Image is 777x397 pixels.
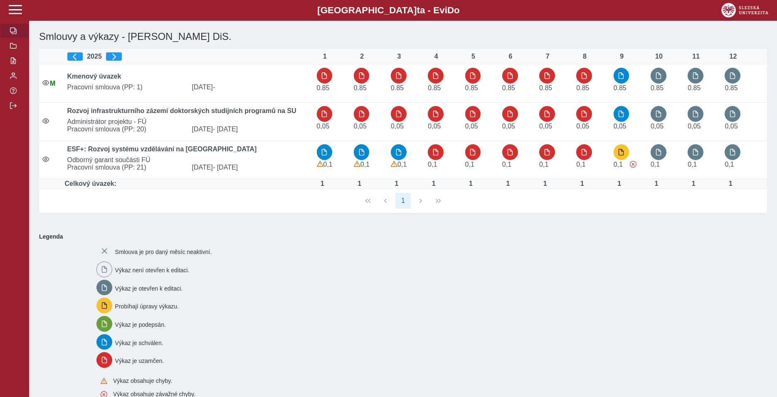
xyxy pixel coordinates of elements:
div: Úvazek : 8 h / den. 40 h / týden. [685,180,702,187]
span: Úvazek : 6,8 h / den. 34 h / týden. [391,84,404,91]
div: Úvazek : 8 h / den. 40 h / týden. [314,180,331,187]
i: Smlouva je aktivní [42,118,49,124]
span: Výkaz je otevřen k editaci. [115,285,183,291]
span: Úvazek : 6,8 h / den. 34 h / týden. [651,84,664,91]
span: Úvazek : 0,4 h / den. 2 h / týden. [317,123,330,130]
div: 2025 [67,52,310,61]
div: Úvazek : 8 h / den. 40 h / týden. [611,180,628,187]
div: 7 [539,53,556,60]
span: Výkaz není otevřen k editaci. [115,267,190,274]
i: Smlouva je aktivní [42,156,49,163]
div: Úvazek : 8 h / den. 40 h / týden. [648,180,665,187]
div: Úvazek : 8 h / den. 40 h / týden. [425,180,442,187]
span: Úvazek : 0,8 h / den. 4 h / týden. [725,161,734,168]
div: 8 [576,53,593,60]
div: 9 [614,53,630,60]
span: Úvazek : 0,4 h / den. 2 h / týden. [614,123,627,130]
span: Úvazek : 0,8 h / den. 4 h / týden. [323,161,333,168]
span: D [447,5,454,15]
span: Výkaz obsahuje upozornění. [391,161,397,168]
span: Úvazek : 6,8 h / den. 34 h / týden. [688,84,701,91]
span: Úvazek : 0,4 h / den. 2 h / týden. [354,123,367,130]
span: Úvazek : 0,4 h / den. 2 h / týden. [725,123,738,130]
span: - [DATE] [213,126,238,133]
span: Úvazek : 0,4 h / den. 2 h / týden. [391,123,404,130]
div: 12 [725,53,741,60]
div: Úvazek : 8 h / den. 40 h / týden. [388,180,405,187]
span: Výkaz obsahuje závažné chyby. [630,161,636,168]
button: 1 [395,193,411,209]
b: Rozvoj infrastrukturního zázemí doktorských studijních programů na SU [67,107,296,114]
div: 10 [651,53,667,60]
span: Administrátor projektu - FÚ [64,118,313,126]
span: Úvazek : 0,8 h / den. 4 h / týden. [502,161,511,168]
span: Úvazek : 0,4 h / den. 2 h / týden. [576,123,589,130]
span: Odborný garant součásti FÚ [64,156,313,164]
span: Pracovní smlouva (PP: 20) [64,126,189,133]
span: Úvazek : 6,8 h / den. 34 h / týden. [539,84,552,91]
span: Úvazek : 0,4 h / den. 2 h / týden. [688,123,701,130]
span: Úvazek : 0,8 h / den. 4 h / týden. [576,161,585,168]
span: Úvazek : 0,8 h / den. 4 h / týden. [539,161,548,168]
span: Výkaz je uzamčen. [115,358,164,364]
div: 1 [317,53,333,60]
img: logo_web_su.png [721,3,768,17]
div: Úvazek : 8 h / den. 40 h / týden. [351,180,368,187]
b: Kmenový úvazek [67,73,121,80]
i: Smlouva je aktivní [42,79,49,86]
div: 2 [354,53,370,60]
span: Probíhají úpravy výkazu. [115,303,179,310]
span: Úvazek : 0,4 h / den. 2 h / týden. [465,123,478,130]
span: Úvazek : 6,8 h / den. 34 h / týden. [428,84,441,91]
span: [DATE] [189,84,313,91]
div: 6 [502,53,519,60]
span: Úvazek : 6,8 h / den. 34 h / týden. [576,84,589,91]
span: Úvazek : 0,8 h / den. 4 h / týden. [688,161,697,168]
span: [DATE] [189,126,313,133]
span: Výkaz obsahuje upozornění. [354,161,360,168]
h1: Smlouvy a výkazy - [PERSON_NAME] DiS. [36,27,648,46]
span: Úvazek : 0,8 h / den. 4 h / týden. [614,161,623,168]
span: Úvazek : 0,4 h / den. 2 h / týden. [651,123,664,130]
span: Úvazek : 0,8 h / den. 4 h / týden. [360,161,370,168]
span: Výkaz obsahuje chyby. [113,377,172,384]
span: [DATE] [189,164,313,171]
div: 5 [465,53,482,60]
div: Úvazek : 8 h / den. 40 h / týden. [537,180,553,187]
span: - [213,84,215,91]
span: Úvazek : 0,4 h / den. 2 h / týden. [428,123,441,130]
span: Výkaz je schválen. [115,339,163,346]
span: Úvazek : 6,8 h / den. 34 h / týden. [614,84,627,91]
span: Úvazek : 0,8 h / den. 4 h / týden. [651,161,660,168]
span: Úvazek : 0,4 h / den. 2 h / týden. [539,123,552,130]
span: Úvazek : 6,8 h / den. 34 h / týden. [465,84,478,91]
span: Úvazek : 6,8 h / den. 34 h / týden. [725,84,738,91]
div: 4 [428,53,444,60]
div: 11 [688,53,704,60]
span: Pracovní smlouva (PP: 21) [64,164,189,171]
b: ESF+: Rozvoj systému vzdělávání na [GEOGRAPHIC_DATA] [67,145,257,153]
span: Úvazek : 6,8 h / den. 34 h / týden. [502,84,515,91]
span: Úvazek : 6,8 h / den. 34 h / týden. [317,84,330,91]
span: t [417,5,419,15]
span: Úvazek : 0,4 h / den. 2 h / týden. [502,123,515,130]
div: Úvazek : 8 h / den. 40 h / týden. [463,180,479,187]
span: Úvazek : 0,8 h / den. 4 h / týden. [465,161,474,168]
b: [GEOGRAPHIC_DATA] a - Evi [25,5,752,16]
b: Legenda [36,230,764,243]
span: Výkaz obsahuje upozornění. [317,161,323,168]
span: Pracovní smlouva (PP: 1) [64,84,189,91]
span: - [DATE] [213,164,238,171]
span: Úvazek : 6,8 h / den. 34 h / týden. [354,84,367,91]
span: o [454,5,460,15]
span: Smlouva je pro daný měsíc neaktivní. [115,249,212,255]
div: 3 [391,53,407,60]
span: Úvazek : 0,8 h / den. 4 h / týden. [397,161,407,168]
span: Údaje souhlasí s údaji v Magionu [50,80,55,87]
div: Úvazek : 8 h / den. 40 h / týden. [500,180,516,187]
span: Úvazek : 0,8 h / den. 4 h / týden. [428,161,437,168]
td: Celkový úvazek: [64,179,313,189]
div: Úvazek : 8 h / den. 40 h / týden. [722,180,739,187]
div: Úvazek : 8 h / den. 40 h / týden. [574,180,590,187]
span: Výkaz je podepsán. [115,321,166,328]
